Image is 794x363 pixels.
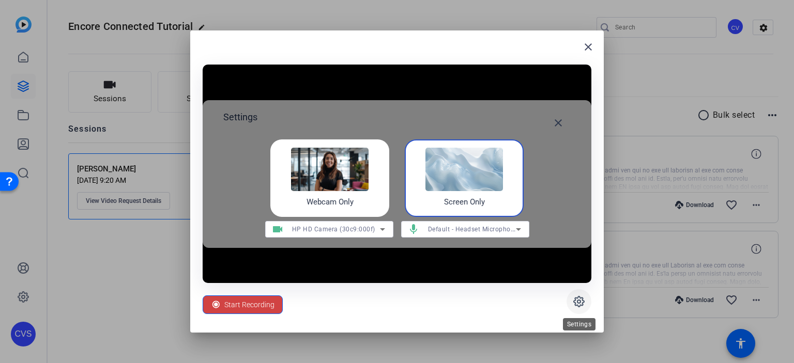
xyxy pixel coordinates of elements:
[425,148,503,191] img: self-record-screen.png
[203,295,283,314] button: Start Recording
[401,223,426,235] mat-icon: mic
[223,111,257,135] h2: Settings
[552,117,564,129] mat-icon: close
[428,225,587,233] span: Default - Headset Microphone (Jabra Evolve2 30 SE)
[292,226,375,233] span: HP HD Camera (30c9:000f)
[582,41,594,53] mat-icon: close
[291,148,369,191] img: self-record-webcam.png
[265,223,290,235] mat-icon: videocam
[307,196,354,208] h4: Webcam Only
[444,196,485,208] h4: Screen Only
[224,295,274,314] span: Start Recording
